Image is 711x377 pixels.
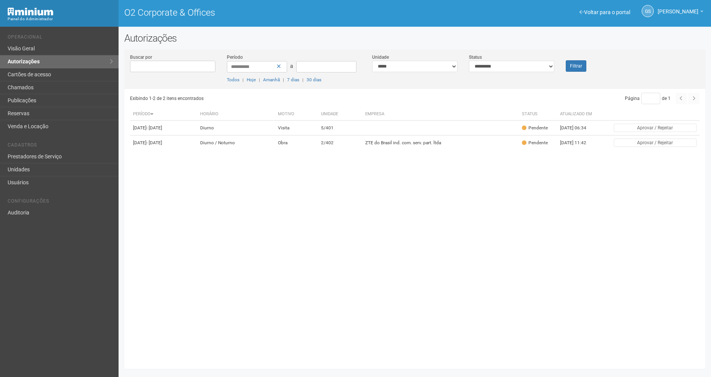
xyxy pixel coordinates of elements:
[130,121,197,135] td: [DATE]
[247,77,256,82] a: Hoje
[557,135,599,150] td: [DATE] 11:42
[146,140,162,145] span: - [DATE]
[275,108,318,121] th: Motivo
[197,121,275,135] td: Diurno
[522,125,548,131] div: Pendente
[362,135,519,150] td: ZTE do Brasil ind. com. serv. part. ltda
[579,9,630,15] a: Voltar para o portal
[522,140,548,146] div: Pendente
[318,135,363,150] td: 2/402
[566,60,586,72] button: Filtrar
[146,125,162,130] span: - [DATE]
[8,8,53,16] img: Minium
[130,54,152,61] label: Buscar por
[302,77,303,82] span: |
[557,108,599,121] th: Atualizado em
[8,16,113,23] div: Painel do Administrador
[290,63,293,69] span: a
[275,121,318,135] td: Visita
[130,108,197,121] th: Período
[8,198,113,206] li: Configurações
[263,77,280,82] a: Amanhã
[318,108,363,121] th: Unidade
[227,77,239,82] a: Todos
[275,135,318,150] td: Obra
[658,1,698,14] span: Gabriela Souza
[519,108,557,121] th: Status
[8,142,113,150] li: Cadastros
[557,121,599,135] td: [DATE] 06:34
[259,77,260,82] span: |
[614,124,697,132] button: Aprovar / Rejeitar
[130,135,197,150] td: [DATE]
[124,8,409,18] h1: O2 Corporate & Offices
[307,77,321,82] a: 30 dias
[372,54,389,61] label: Unidade
[197,135,275,150] td: Diurno / Noturno
[283,77,284,82] span: |
[227,54,243,61] label: Período
[642,5,654,17] a: GS
[362,108,519,121] th: Empresa
[287,77,299,82] a: 7 dias
[469,54,482,61] label: Status
[242,77,244,82] span: |
[658,10,703,16] a: [PERSON_NAME]
[197,108,275,121] th: Horário
[8,34,113,42] li: Operacional
[124,32,705,44] h2: Autorizações
[625,96,671,101] span: Página de 1
[614,139,697,147] button: Aprovar / Rejeitar
[130,93,412,104] div: Exibindo 1-2 de 2 itens encontrados
[318,121,363,135] td: 5/401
